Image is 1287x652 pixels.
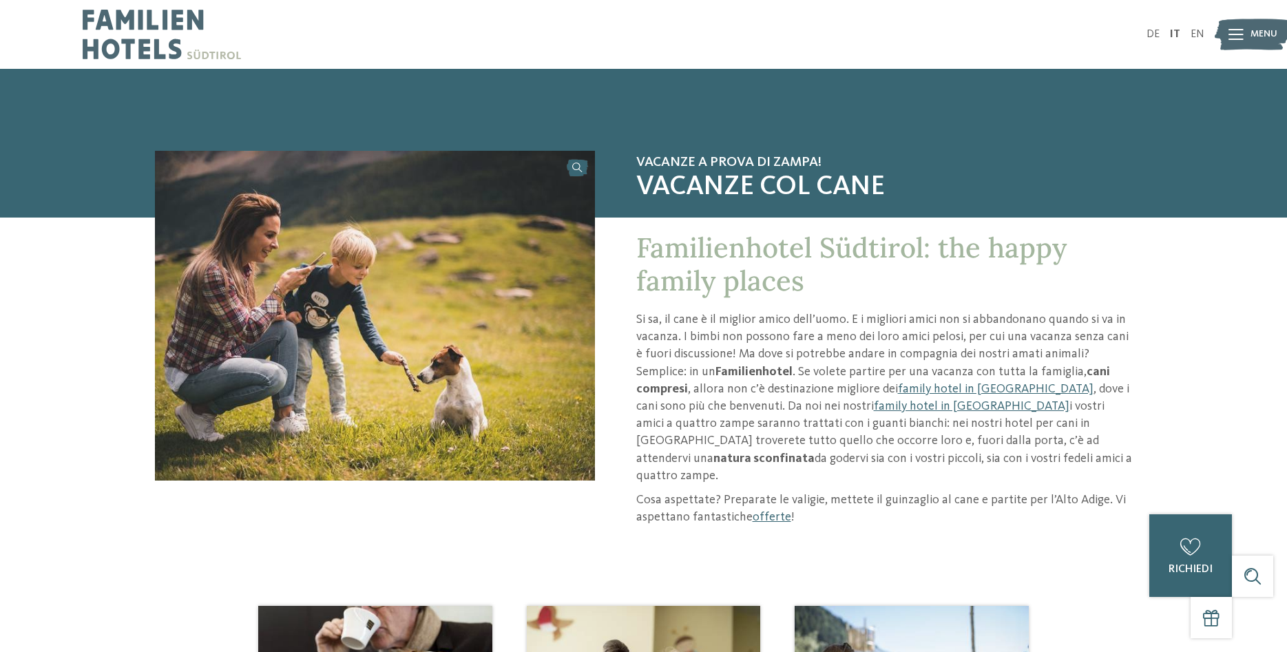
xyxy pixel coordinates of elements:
img: Familienhotel: hotel per cani in Alto Adige [155,151,595,481]
a: offerte [753,511,791,523]
a: IT [1170,29,1180,40]
strong: cani compresi [636,366,1110,395]
span: Vacanze col cane [636,171,1133,204]
a: DE [1147,29,1160,40]
p: Si sa, il cane è il miglior amico dell’uomo. E i migliori amici non si abbandonano quando si va i... [636,311,1133,485]
span: Menu [1251,28,1277,41]
a: EN [1191,29,1204,40]
span: Vacanze a prova di zampa! [636,154,1133,171]
a: family hotel in [GEOGRAPHIC_DATA] [874,400,1069,412]
span: Familienhotel Südtirol: the happy family places [636,230,1067,298]
strong: natura sconfinata [713,452,815,465]
p: Cosa aspettate? Preparate le valigie, mettete il guinzaglio al cane e partite per l’Alto Adige. V... [636,492,1133,526]
a: family hotel in [GEOGRAPHIC_DATA] [898,383,1094,395]
span: richiedi [1169,564,1213,575]
strong: Familienhotel [715,366,793,378]
a: richiedi [1149,514,1232,597]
